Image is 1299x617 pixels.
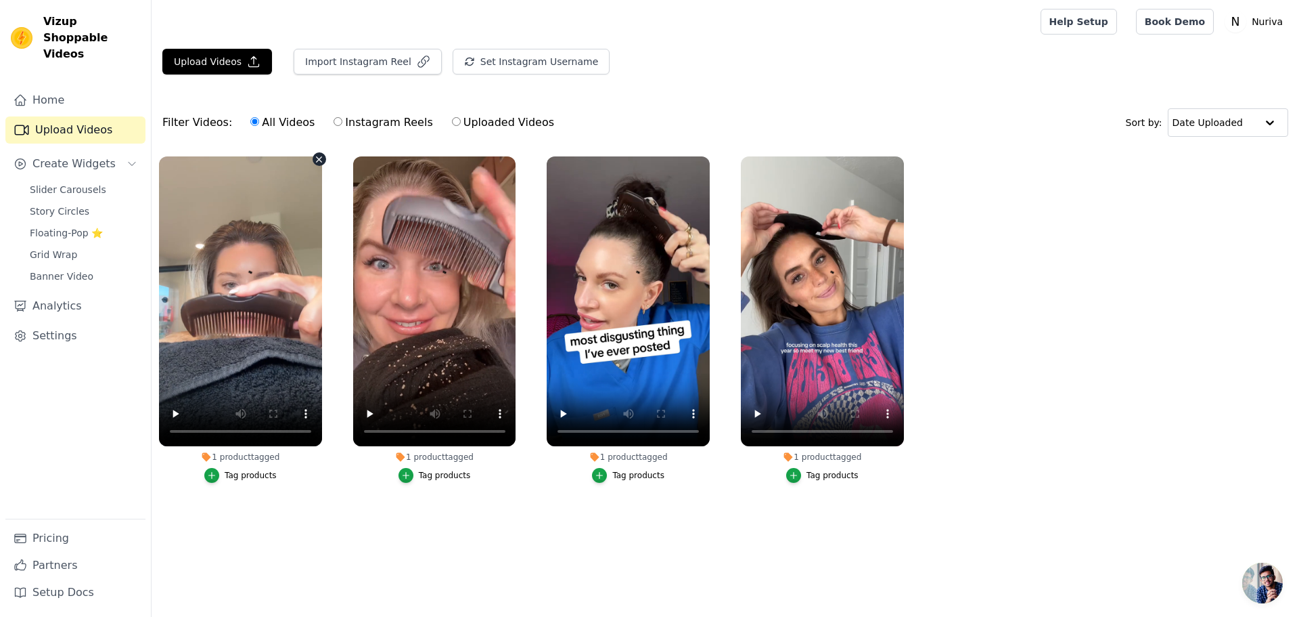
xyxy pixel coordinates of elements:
div: Tag products [225,470,277,481]
a: Home [5,87,145,114]
div: Filter Videos: [162,107,562,138]
span: Banner Video [30,270,93,283]
div: 1 product tagged [741,452,904,463]
a: Upload Videos [5,116,145,144]
a: Story Circles [22,202,145,221]
a: Banner Video [22,267,145,286]
button: Tag products [786,468,859,483]
div: 1 product tagged [353,452,516,463]
span: Vizup Shoppable Videos [43,14,140,62]
p: Nuriva [1246,9,1288,34]
button: Video Delete [313,152,326,166]
a: Floating-Pop ⭐ [22,224,145,242]
span: Grid Wrap [30,248,77,261]
span: Story Circles [30,205,89,218]
a: Setup Docs [5,579,145,606]
label: All Videos [250,114,315,131]
a: Help Setup [1041,9,1117,35]
button: Set Instagram Username [453,49,610,75]
button: Import Instagram Reel [294,49,442,75]
input: All Videos [250,117,259,126]
label: Instagram Reels [333,114,433,131]
div: Tag products [806,470,859,481]
a: Pricing [5,525,145,552]
button: Tag products [398,468,471,483]
div: Tag products [419,470,471,481]
div: Tag products [612,470,664,481]
a: Analytics [5,293,145,320]
a: Settings [5,322,145,349]
button: N Nuriva [1225,9,1288,34]
input: Instagram Reels [334,117,342,126]
div: 1 product tagged [547,452,710,463]
input: Uploaded Videos [452,117,461,126]
a: Book Demo [1136,9,1214,35]
div: Sort by: [1126,108,1289,137]
a: Slider Carousels [22,180,145,199]
div: Chat abierto [1242,563,1283,603]
button: Upload Videos [162,49,272,75]
button: Tag products [204,468,277,483]
div: 1 product tagged [159,452,322,463]
img: Vizup [11,27,32,49]
button: Tag products [592,468,664,483]
span: Slider Carousels [30,183,106,196]
span: Floating-Pop ⭐ [30,226,103,240]
label: Uploaded Videos [451,114,555,131]
a: Partners [5,552,145,579]
span: Create Widgets [32,156,116,172]
button: Create Widgets [5,150,145,177]
text: N [1231,15,1240,28]
a: Grid Wrap [22,245,145,264]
